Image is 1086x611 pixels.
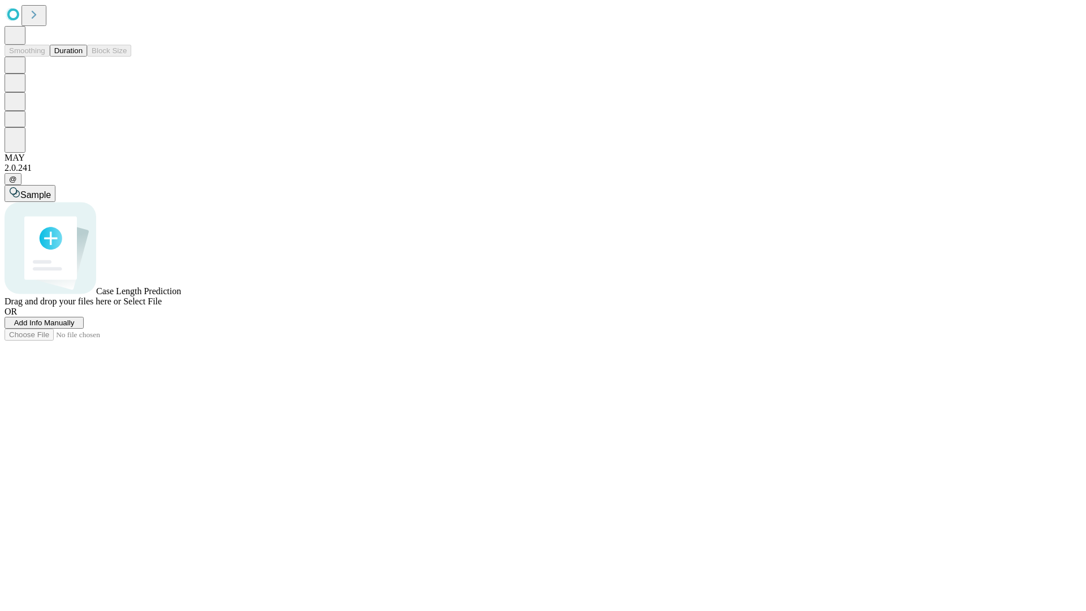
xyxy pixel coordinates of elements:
[5,163,1081,173] div: 2.0.241
[5,153,1081,163] div: MAY
[5,307,17,316] span: OR
[5,45,50,57] button: Smoothing
[87,45,131,57] button: Block Size
[123,296,162,306] span: Select File
[20,190,51,200] span: Sample
[5,185,55,202] button: Sample
[50,45,87,57] button: Duration
[5,173,21,185] button: @
[5,296,121,306] span: Drag and drop your files here or
[9,175,17,183] span: @
[96,286,181,296] span: Case Length Prediction
[14,319,75,327] span: Add Info Manually
[5,317,84,329] button: Add Info Manually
